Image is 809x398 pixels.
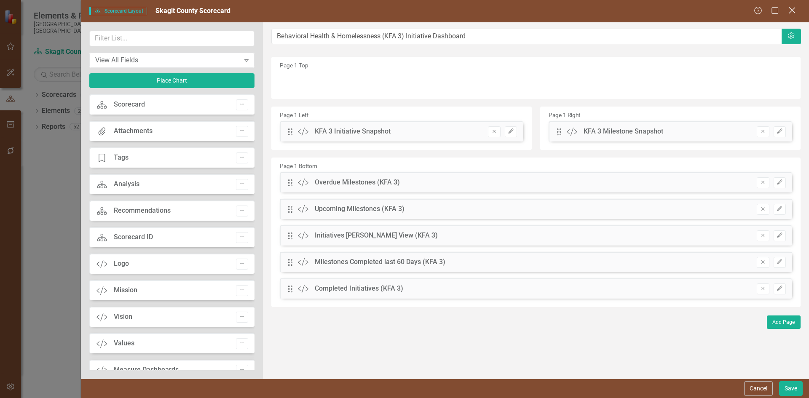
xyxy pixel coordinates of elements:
[89,73,254,88] button: Place Chart
[315,204,404,214] div: Upcoming Milestones (KFA 3)
[549,112,580,118] small: Page 1 Right
[114,153,129,163] div: Tags
[271,29,782,44] input: Layout Name
[315,257,445,267] div: Milestones Completed last 60 Days (KFA 3)
[779,381,803,396] button: Save
[114,206,171,216] div: Recommendations
[280,62,308,69] small: Page 1 Top
[584,127,663,136] div: KFA 3 Milestone Snapshot
[114,126,153,136] div: Attachments
[114,179,139,189] div: Analysis
[767,315,801,329] button: Add Page
[280,163,317,169] small: Page 1 Bottom
[114,365,179,375] div: Measure Dashboards
[114,232,153,242] div: Scorecard ID
[315,231,438,240] div: Initiatives [PERSON_NAME] View (KFA 3)
[114,100,145,110] div: Scorecard
[114,312,132,322] div: Vision
[114,339,134,348] div: Values
[114,259,129,269] div: Logo
[315,127,391,136] div: KFA 3 Initiative Snapshot
[744,381,773,396] button: Cancel
[89,7,147,15] span: Scorecard Layout
[89,31,254,46] input: Filter List...
[315,284,403,294] div: Completed Initiatives (KFA 3)
[114,286,137,295] div: Mission
[315,178,400,187] div: Overdue Milestones (KFA 3)
[155,7,230,15] span: Skagit County Scorecard
[280,112,308,118] small: Page 1 Left
[95,55,240,65] div: View All Fields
